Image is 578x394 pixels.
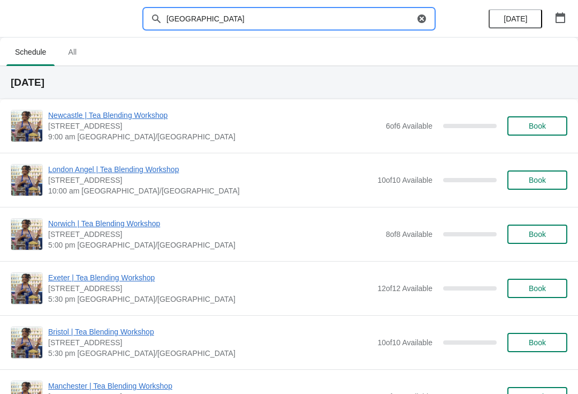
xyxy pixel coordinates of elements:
[59,42,86,62] span: All
[166,9,414,28] input: Search
[386,230,432,239] span: 8 of 8 Available
[377,176,432,184] span: 10 of 10 Available
[6,42,55,62] span: Schedule
[11,327,42,358] img: Bristol | Tea Blending Workshop | 73 Park Street, Bristol, BS1 5PB | 5:30 pm Europe/London
[507,333,567,352] button: Book
[48,110,381,121] span: Newcastle | Tea Blending Workshop
[504,14,527,23] span: [DATE]
[11,219,42,250] img: Norwich | Tea Blending Workshop | 9 Back Of The Inns, Norwich NR2 1PT, UK | 5:00 pm Europe/London
[48,283,372,294] span: [STREET_ADDRESS]
[48,381,372,391] span: Manchester | Tea Blending Workshop
[489,9,542,28] button: [DATE]
[48,218,381,229] span: Norwich | Tea Blending Workshop
[507,225,567,244] button: Book
[507,170,567,190] button: Book
[11,77,567,88] h2: [DATE]
[48,164,372,175] span: London Angel | Tea Blending Workshop
[529,230,546,239] span: Book
[377,284,432,293] span: 12 of 12 Available
[48,185,372,196] span: 10:00 am [GEOGRAPHIC_DATA]/[GEOGRAPHIC_DATA]
[529,284,546,293] span: Book
[11,165,42,196] img: London Angel | Tea Blending Workshop | 26 Camden Passage, The Angel, London N1 8ED, UK | 10:00 am...
[48,229,381,240] span: [STREET_ADDRESS]
[529,338,546,347] span: Book
[529,176,546,184] span: Book
[48,240,381,250] span: 5:00 pm [GEOGRAPHIC_DATA]/[GEOGRAPHIC_DATA]
[386,122,432,130] span: 6 of 6 Available
[416,13,427,24] button: Clear
[529,122,546,130] span: Book
[48,272,372,283] span: Exeter | Tea Blending Workshop
[48,337,372,348] span: [STREET_ADDRESS]
[48,294,372,304] span: 5:30 pm [GEOGRAPHIC_DATA]/[GEOGRAPHIC_DATA]
[507,116,567,136] button: Book
[11,273,42,304] img: Exeter | Tea Blending Workshop | 46 High Street, Exeter, EX4 3DJ | 5:30 pm Europe/London
[48,326,372,337] span: Bristol | Tea Blending Workshop
[48,121,381,131] span: [STREET_ADDRESS]
[48,131,381,142] span: 9:00 am [GEOGRAPHIC_DATA]/[GEOGRAPHIC_DATA]
[507,279,567,298] button: Book
[377,338,432,347] span: 10 of 10 Available
[48,348,372,359] span: 5:30 pm [GEOGRAPHIC_DATA]/[GEOGRAPHIC_DATA]
[11,110,42,142] img: Newcastle | Tea Blending Workshop | 123 Grainger Street, Newcastle upon Tyne, NE1 5AE | 9:00 am E...
[48,175,372,185] span: [STREET_ADDRESS]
